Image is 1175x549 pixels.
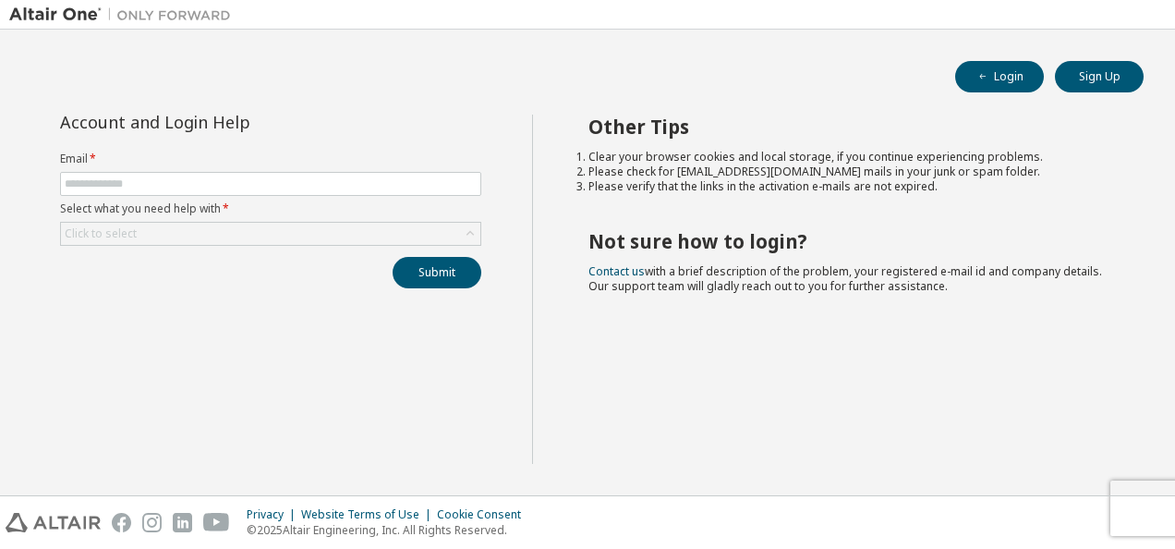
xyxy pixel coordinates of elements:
[9,6,240,24] img: Altair One
[247,507,301,522] div: Privacy
[142,513,162,532] img: instagram.svg
[247,522,532,538] p: © 2025 Altair Engineering, Inc. All Rights Reserved.
[60,152,481,166] label: Email
[6,513,101,532] img: altair_logo.svg
[173,513,192,532] img: linkedin.svg
[60,115,397,129] div: Account and Login Help
[61,223,480,245] div: Click to select
[588,263,1102,294] span: with a brief description of the problem, your registered e-mail id and company details. Our suppo...
[301,507,437,522] div: Website Terms of Use
[588,150,1111,165] li: Clear your browser cookies and local storage, if you continue experiencing problems.
[65,226,137,241] div: Click to select
[60,201,481,216] label: Select what you need help with
[437,507,532,522] div: Cookie Consent
[588,229,1111,253] h2: Not sure how to login?
[112,513,131,532] img: facebook.svg
[588,179,1111,194] li: Please verify that the links in the activation e-mails are not expired.
[955,61,1044,92] button: Login
[203,513,230,532] img: youtube.svg
[588,263,645,279] a: Contact us
[588,165,1111,179] li: Please check for [EMAIL_ADDRESS][DOMAIN_NAME] mails in your junk or spam folder.
[1055,61,1144,92] button: Sign Up
[393,257,481,288] button: Submit
[588,115,1111,139] h2: Other Tips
